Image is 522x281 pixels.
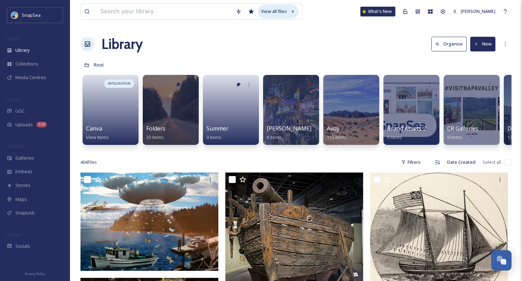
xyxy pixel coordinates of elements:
[146,125,165,140] a: Folders33 items
[146,125,165,132] span: Folders
[267,125,311,132] span: [PERSON_NAME]
[146,134,164,140] span: 33 items
[7,232,21,237] span: SOCIALS
[327,125,347,140] a: Avoy110 items
[449,5,499,18] a: [PERSON_NAME]
[431,37,467,51] button: Organise
[15,243,30,250] span: Socials
[7,97,22,102] span: COLLECT
[15,210,35,216] span: SnapLink
[15,108,25,114] span: UGC
[491,250,512,271] button: Open Chat
[327,134,347,140] span: 110 items
[206,125,228,140] a: Summer0 items
[258,5,298,18] a: View all files
[387,125,426,140] a: Brand Assets 29 items
[94,61,104,69] a: Root
[15,182,30,189] span: Stories
[15,168,33,175] span: Embeds
[444,155,479,169] div: Date Created
[461,8,495,14] span: [PERSON_NAME]
[22,12,41,18] span: SnapSea
[206,134,221,140] span: 0 items
[15,47,29,54] span: Library
[7,36,19,41] span: MEDIA
[447,134,462,140] span: 9 items
[25,269,45,278] a: Privacy Policy
[15,61,38,67] span: Collections
[360,7,395,16] a: What's New
[387,125,426,132] span: Brand Assets 2
[94,62,104,68] span: Root
[15,155,34,161] span: Galleries
[267,134,282,140] span: 8 items
[25,272,45,276] span: Privacy Policy
[80,71,141,145] a: INTEGRATIONCanvaView Items
[36,122,47,127] div: 134
[398,155,424,169] div: Filters
[108,81,130,86] span: INTEGRATION
[15,121,33,128] span: Uploads
[206,125,228,132] span: Summer
[447,125,478,140] a: CR Galleries9 items
[11,12,18,19] img: snapsea-logo.png
[86,134,109,140] span: View Items
[15,74,46,81] span: Media Centres
[15,196,27,203] span: Maps
[80,159,97,166] span: 404 file s
[101,34,143,55] a: Library
[86,125,102,132] span: Canva
[267,125,311,140] a: [PERSON_NAME]8 items
[327,125,339,132] span: Avoy
[80,173,218,271] img: test rename.jpg
[447,125,478,132] span: CR Galleries
[431,37,470,51] a: Organise
[387,134,402,140] span: 9 items
[97,4,232,19] input: Search your library
[7,144,23,149] span: WIDGETS
[482,159,501,166] span: Select all
[470,37,495,51] button: New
